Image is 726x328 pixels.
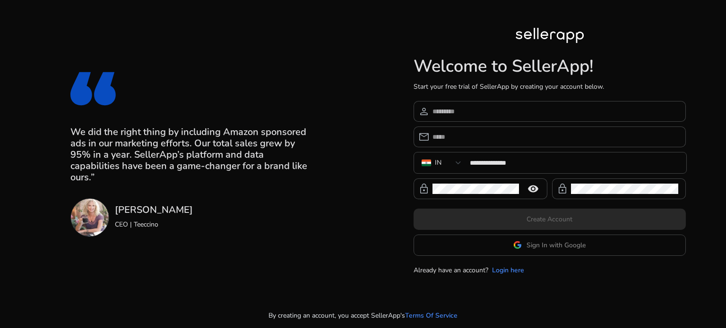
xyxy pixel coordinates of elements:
p: Start your free trial of SellerApp by creating your account below. [414,82,686,92]
h3: [PERSON_NAME] [115,204,193,216]
a: Terms Of Service [405,311,458,320]
h1: Welcome to SellerApp! [414,56,686,76]
div: IN [435,158,441,168]
span: email [418,131,430,143]
p: CEO | Teeccino [115,219,193,229]
span: lock [418,183,430,194]
h3: We did the right thing by including Amazon sponsored ads in our marketing efforts. Our total sale... [70,126,312,183]
span: person [418,106,430,117]
a: Login here [492,265,524,275]
p: Already have an account? [414,265,488,275]
span: lock [557,183,568,194]
mat-icon: remove_red_eye [522,183,544,194]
